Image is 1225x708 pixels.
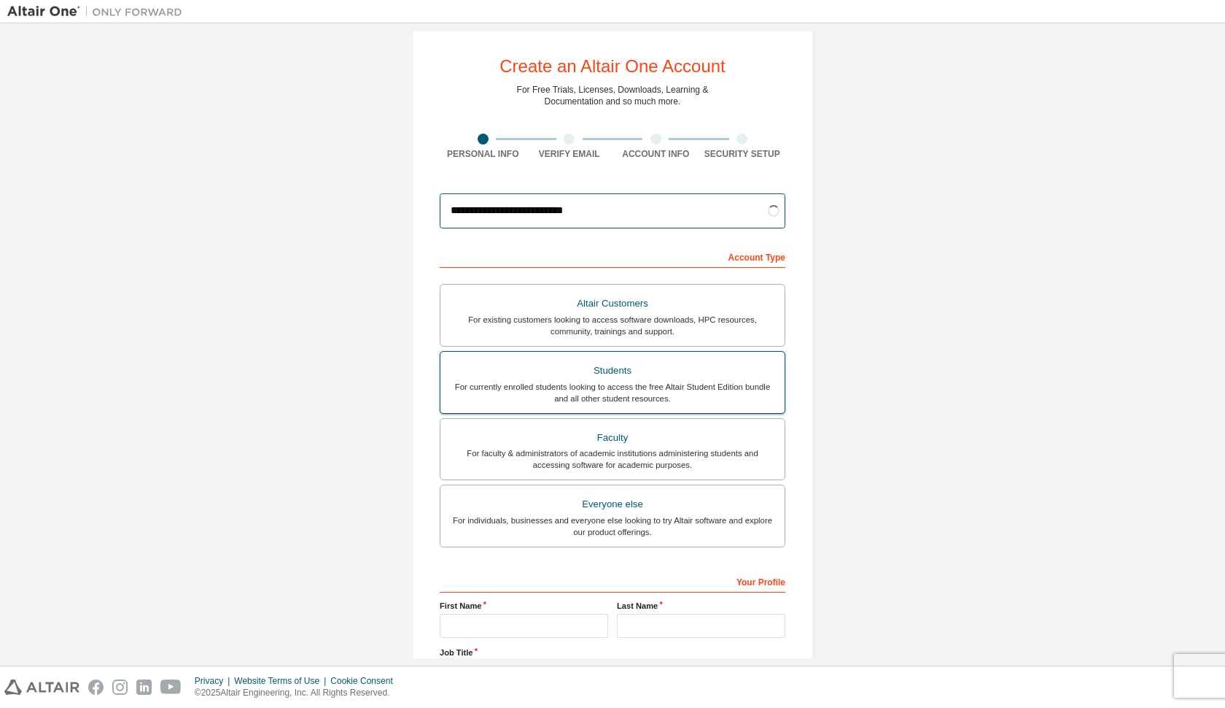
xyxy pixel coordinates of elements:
[499,58,726,75] div: Create an Altair One Account
[449,428,776,448] div: Faculty
[112,680,128,695] img: instagram.svg
[440,600,608,612] label: First Name
[449,314,776,337] div: For existing customers looking to access software downloads, HPC resources, community, trainings ...
[449,494,776,515] div: Everyone else
[195,675,234,687] div: Privacy
[526,148,613,160] div: Verify Email
[449,361,776,381] div: Students
[612,148,699,160] div: Account Info
[160,680,182,695] img: youtube.svg
[440,245,785,268] div: Account Type
[617,600,785,612] label: Last Name
[234,675,330,687] div: Website Terms of Use
[440,647,785,658] label: Job Title
[449,515,776,538] div: For individuals, businesses and everyone else looking to try Altair software and explore our prod...
[440,569,785,593] div: Your Profile
[88,680,104,695] img: facebook.svg
[449,381,776,404] div: For currently enrolled students looking to access the free Altair Student Edition bundle and all ...
[440,148,526,160] div: Personal Info
[7,4,190,19] img: Altair One
[449,293,776,314] div: Altair Customers
[330,675,401,687] div: Cookie Consent
[136,680,152,695] img: linkedin.svg
[449,447,776,471] div: For faculty & administrators of academic institutions administering students and accessing softwa...
[517,84,709,107] div: For Free Trials, Licenses, Downloads, Learning & Documentation and so much more.
[699,148,786,160] div: Security Setup
[4,680,79,695] img: altair_logo.svg
[195,687,402,699] p: © 2025 Altair Engineering, Inc. All Rights Reserved.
